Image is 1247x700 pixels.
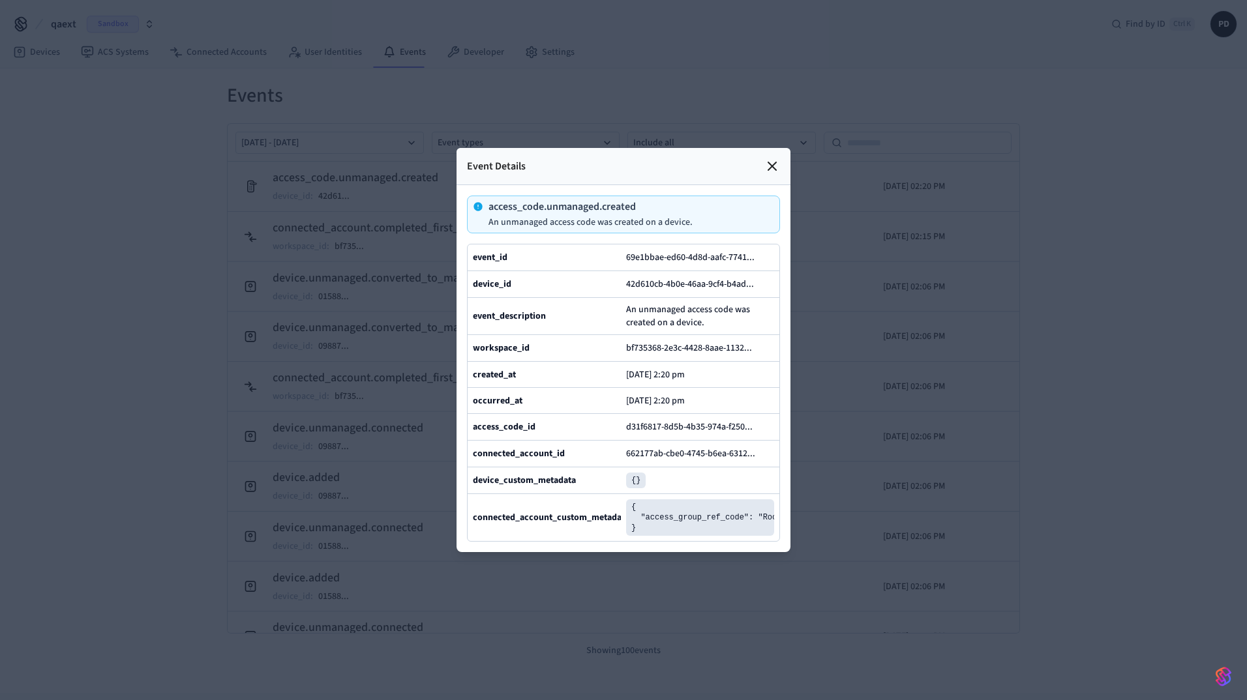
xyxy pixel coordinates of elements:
b: event_description [473,310,546,323]
p: [DATE] 2:20 pm [626,396,685,406]
p: access_code.unmanaged.created [488,201,693,212]
button: bf735368-2e3c-4428-8aae-1132... [623,340,765,356]
b: device_custom_metadata [473,474,576,487]
img: SeamLogoGradient.69752ec5.svg [1216,666,1231,687]
b: workspace_id [473,342,530,355]
button: d31f6817-8d5b-4b35-974a-f250... [623,419,766,435]
p: An unmanaged access code was created on a device. [488,217,693,227]
button: 662177ab-cbe0-4745-b6ea-6312... [623,446,768,461]
b: connected_account_id [473,447,565,460]
p: [DATE] 2:20 pm [626,370,685,380]
b: access_code_id [473,420,535,433]
b: event_id [473,251,507,264]
pre: { "access_group_ref_code": "Rocks" } [626,499,774,536]
button: 69e1bbae-ed60-4d8d-aafc-7741... [623,250,768,265]
b: occurred_at [473,394,522,407]
b: connected_account_custom_metadata [473,511,629,524]
span: An unmanaged access code was created on a device. [626,303,774,329]
b: device_id [473,278,511,291]
pre: {} [626,473,646,488]
b: created_at [473,368,516,381]
p: Event Details [467,158,526,174]
button: 42d610cb-4b0e-46aa-9cf4-b4ad... [623,276,767,292]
